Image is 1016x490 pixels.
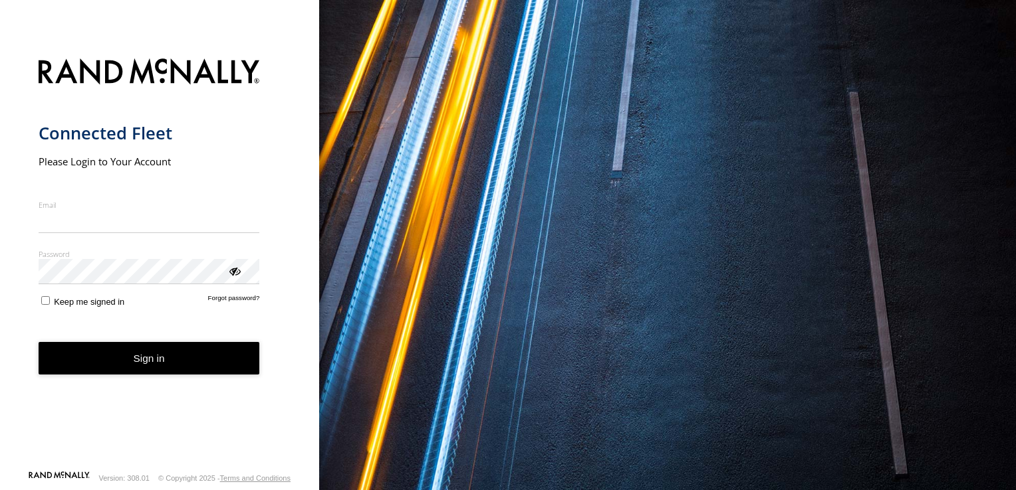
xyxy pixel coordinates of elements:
[99,474,150,482] div: Version: 308.01
[41,296,50,305] input: Keep me signed in
[227,264,241,277] div: ViewPassword
[39,56,260,90] img: Rand McNally
[220,474,291,482] a: Terms and Conditions
[39,50,281,470] form: main
[158,474,291,482] div: © Copyright 2025 -
[208,294,260,307] a: Forgot password?
[39,155,260,168] h2: Please Login to Your Account
[29,471,90,485] a: Visit our Website
[39,200,260,210] label: Email
[54,297,124,307] span: Keep me signed in
[39,342,260,374] button: Sign in
[39,122,260,144] h1: Connected Fleet
[39,249,260,259] label: Password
